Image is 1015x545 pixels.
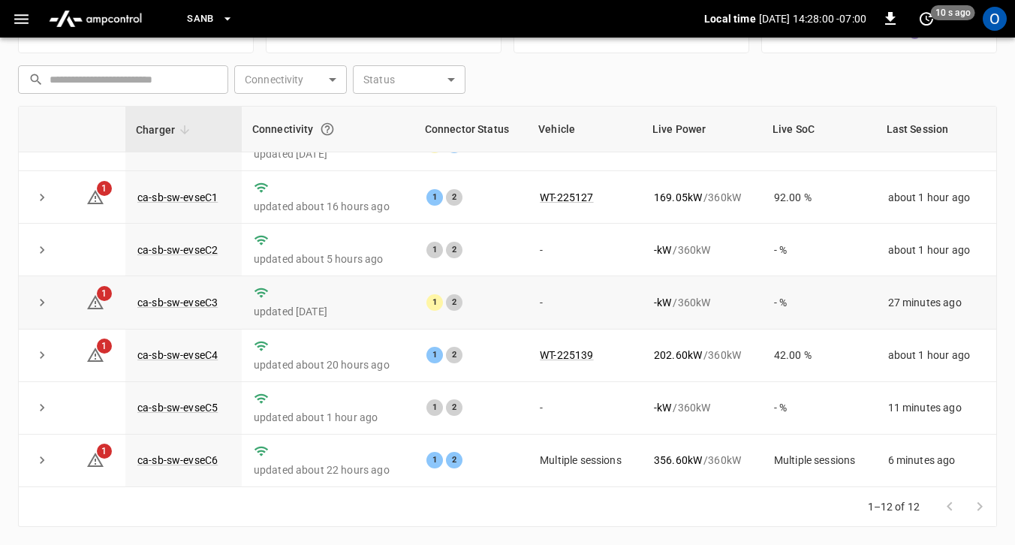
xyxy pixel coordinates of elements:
[446,399,462,416] div: 2
[446,189,462,206] div: 2
[43,5,148,33] img: ampcontrol.io logo
[528,382,642,435] td: -
[914,7,938,31] button: set refresh interval
[654,295,671,310] p: - kW
[654,242,671,257] p: - kW
[426,294,443,311] div: 1
[540,349,593,361] a: WT-225139
[252,116,404,143] div: Connectivity
[86,453,104,465] a: 1
[97,339,112,354] span: 1
[31,396,53,419] button: expand row
[254,304,402,319] p: updated [DATE]
[876,435,996,487] td: 6 minutes ago
[876,171,996,224] td: about 1 hour ago
[86,296,104,308] a: 1
[31,344,53,366] button: expand row
[654,348,750,363] div: / 360 kW
[97,444,112,459] span: 1
[759,11,866,26] p: [DATE] 14:28:00 -07:00
[426,399,443,416] div: 1
[31,291,53,314] button: expand row
[654,242,750,257] div: / 360 kW
[540,191,593,203] a: WT-225127
[137,297,218,309] a: ca-sb-sw-evseC3
[414,107,529,152] th: Connector Status
[446,242,462,258] div: 2
[137,244,218,256] a: ca-sb-sw-evseC2
[654,453,750,468] div: / 360 kW
[876,107,996,152] th: Last Session
[762,171,876,224] td: 92.00 %
[254,199,402,214] p: updated about 16 hours ago
[137,402,218,414] a: ca-sb-sw-evseC5
[654,295,750,310] div: / 360 kW
[97,286,112,301] span: 1
[762,224,876,276] td: - %
[654,190,702,205] p: 169.05 kW
[762,107,876,152] th: Live SoC
[876,330,996,382] td: about 1 hour ago
[254,146,402,161] p: updated [DATE]
[654,190,750,205] div: / 360 kW
[137,349,218,361] a: ca-sb-sw-evseC4
[446,452,462,468] div: 2
[704,11,756,26] p: Local time
[187,11,214,28] span: SanB
[426,189,443,206] div: 1
[31,449,53,471] button: expand row
[254,462,402,477] p: updated about 22 hours ago
[446,347,462,363] div: 2
[983,7,1007,31] div: profile-icon
[876,382,996,435] td: 11 minutes ago
[137,454,218,466] a: ca-sb-sw-evseC6
[762,276,876,329] td: - %
[762,382,876,435] td: - %
[426,347,443,363] div: 1
[528,107,642,152] th: Vehicle
[254,251,402,266] p: updated about 5 hours ago
[254,410,402,425] p: updated about 1 hour ago
[31,186,53,209] button: expand row
[86,348,104,360] a: 1
[97,181,112,196] span: 1
[868,499,920,514] p: 1–12 of 12
[446,294,462,311] div: 2
[426,242,443,258] div: 1
[654,400,671,415] p: - kW
[181,5,239,34] button: SanB
[654,400,750,415] div: / 360 kW
[528,276,642,329] td: -
[426,452,443,468] div: 1
[136,121,194,139] span: Charger
[762,435,876,487] td: Multiple sessions
[86,191,104,203] a: 1
[31,239,53,261] button: expand row
[931,5,975,20] span: 10 s ago
[528,435,642,487] td: Multiple sessions
[762,330,876,382] td: 42.00 %
[876,276,996,329] td: 27 minutes ago
[314,116,341,143] button: Connection between the charger and our software.
[528,224,642,276] td: -
[654,453,702,468] p: 356.60 kW
[642,107,762,152] th: Live Power
[137,191,218,203] a: ca-sb-sw-evseC1
[254,357,402,372] p: updated about 20 hours ago
[876,224,996,276] td: about 1 hour ago
[654,348,702,363] p: 202.60 kW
